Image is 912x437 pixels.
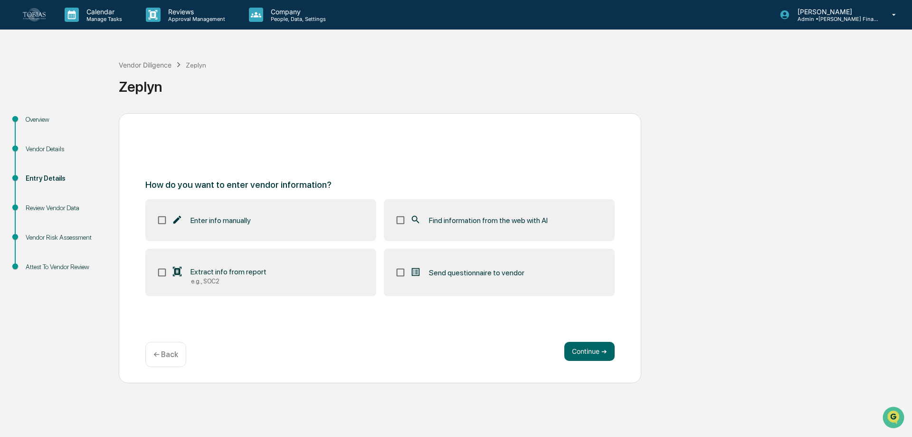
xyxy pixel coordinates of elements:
span: Data Lookup [19,138,60,147]
div: Overview [26,115,104,125]
div: Attest To Vendor Review [26,262,104,272]
button: Start new chat [161,76,173,87]
p: Reviews [161,8,230,16]
p: Manage Tasks [79,16,127,22]
span: Send questionnaire to vendor [429,268,524,277]
span: Attestations [78,120,118,129]
p: Admin • [PERSON_NAME] Financial Advisors [790,16,878,22]
div: Zeplyn [119,78,907,95]
p: ← Back [153,350,178,359]
img: logo [23,8,46,21]
a: 🖐️Preclearance [6,116,65,133]
span: Preclearance [19,120,61,129]
div: Zeplyn [186,61,206,69]
div: 🖐️ [9,121,17,128]
div: Review Vendor Data [26,203,104,213]
p: People, Data, Settings [263,16,331,22]
p: [PERSON_NAME] [790,8,878,16]
span: Enter info manually [190,216,251,225]
p: How do you want to enter vendor information? [145,179,615,190]
img: 1746055101610-c473b297-6a78-478c-a979-82029cc54cd1 [9,73,27,90]
a: 🔎Data Lookup [6,134,64,151]
p: Company [263,8,331,16]
p: How can we help? [9,20,173,35]
input: Clear [25,43,157,53]
iframe: Open customer support [882,406,907,431]
span: Pylon [95,161,115,168]
span: Find information from the web with AI [429,216,548,225]
div: Vendor Details [26,144,104,154]
div: Vendor Risk Assessment [26,233,104,243]
a: Powered byPylon [67,161,115,168]
div: Entry Details [26,174,104,184]
p: Calendar [79,8,127,16]
button: Continue ➔ [564,342,615,361]
div: We're available if you need us! [32,82,120,90]
div: 🗄️ [69,121,76,128]
div: e.g., SOC2 [191,278,266,285]
a: 🗄️Attestations [65,116,122,133]
span: Extract info from report [190,267,266,276]
p: Approval Management [161,16,230,22]
div: Vendor Diligence [119,61,171,69]
div: 🔎 [9,139,17,146]
div: Start new chat [32,73,156,82]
